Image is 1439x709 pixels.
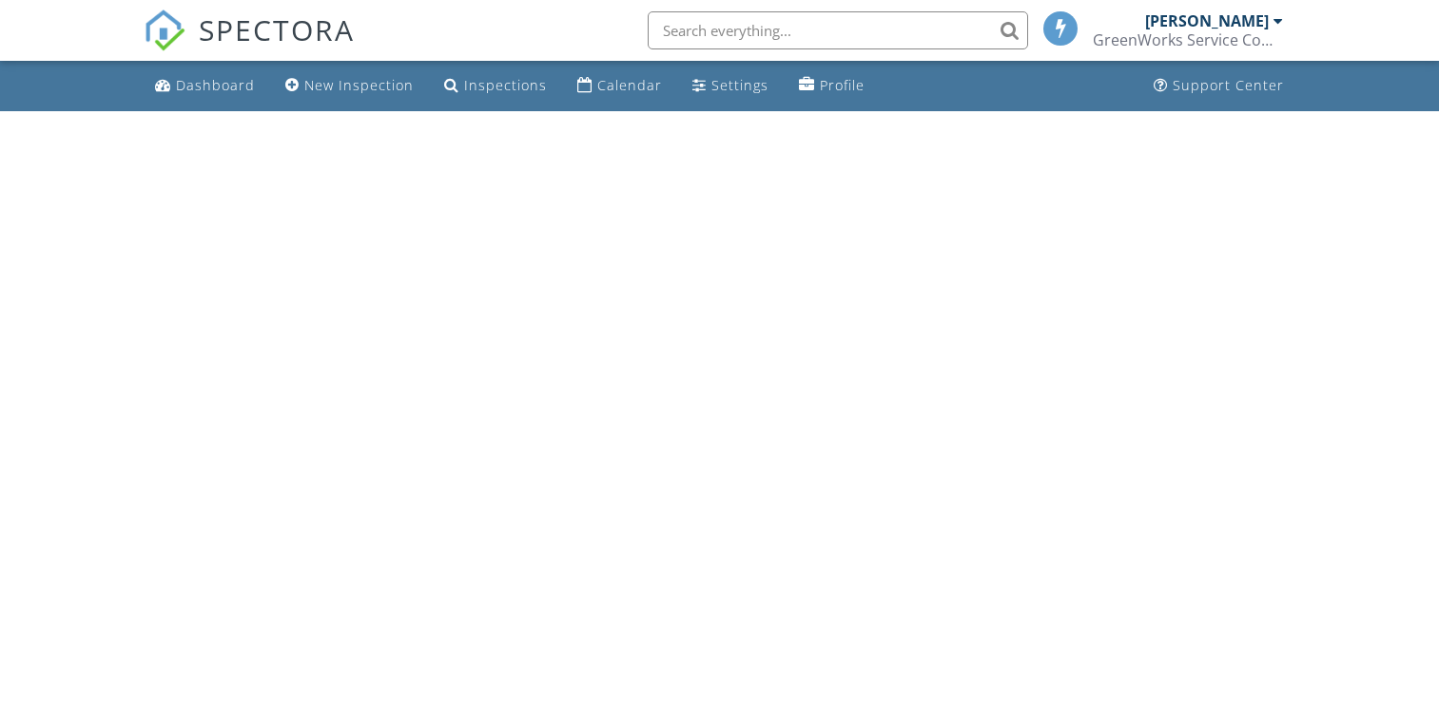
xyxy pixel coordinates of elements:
[648,11,1028,49] input: Search everything...
[1145,11,1269,30] div: [PERSON_NAME]
[278,68,421,104] a: New Inspection
[147,68,263,104] a: Dashboard
[176,76,255,94] div: Dashboard
[570,68,670,104] a: Calendar
[304,76,414,94] div: New Inspection
[820,76,865,94] div: Profile
[464,76,547,94] div: Inspections
[1146,68,1292,104] a: Support Center
[597,76,662,94] div: Calendar
[791,68,872,104] a: Profile
[144,10,185,51] img: The Best Home Inspection Software - Spectora
[199,10,355,49] span: SPECTORA
[437,68,554,104] a: Inspections
[144,26,355,66] a: SPECTORA
[1173,76,1284,94] div: Support Center
[711,76,768,94] div: Settings
[1093,30,1283,49] div: GreenWorks Service Company
[685,68,776,104] a: Settings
